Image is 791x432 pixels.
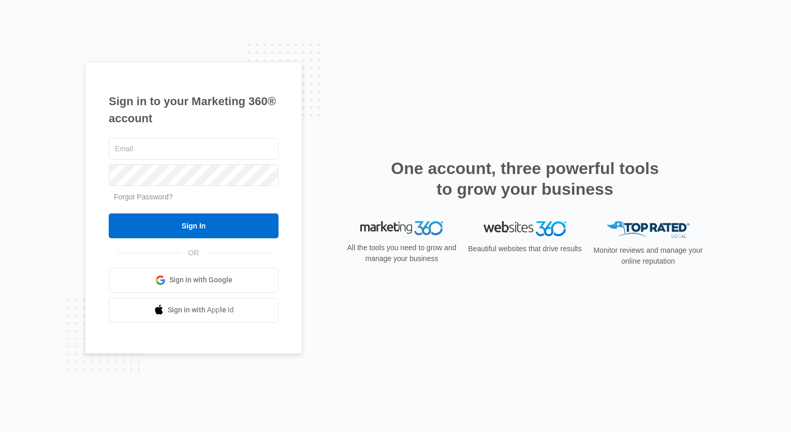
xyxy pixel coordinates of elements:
[168,305,234,315] span: Sign in with Apple Id
[109,138,279,160] input: Email
[169,275,232,285] span: Sign in with Google
[181,248,207,258] span: OR
[590,245,706,267] p: Monitor reviews and manage your online reputation
[344,242,460,264] p: All the tools you need to grow and manage your business
[109,213,279,238] input: Sign In
[607,221,690,238] img: Top Rated Local
[109,298,279,323] a: Sign in with Apple Id
[114,193,173,201] a: Forgot Password?
[467,243,583,254] p: Beautiful websites that drive results
[109,268,279,293] a: Sign in with Google
[388,158,662,199] h2: One account, three powerful tools to grow your business
[109,93,279,127] h1: Sign in to your Marketing 360® account
[484,221,566,236] img: Websites 360
[360,221,443,236] img: Marketing 360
